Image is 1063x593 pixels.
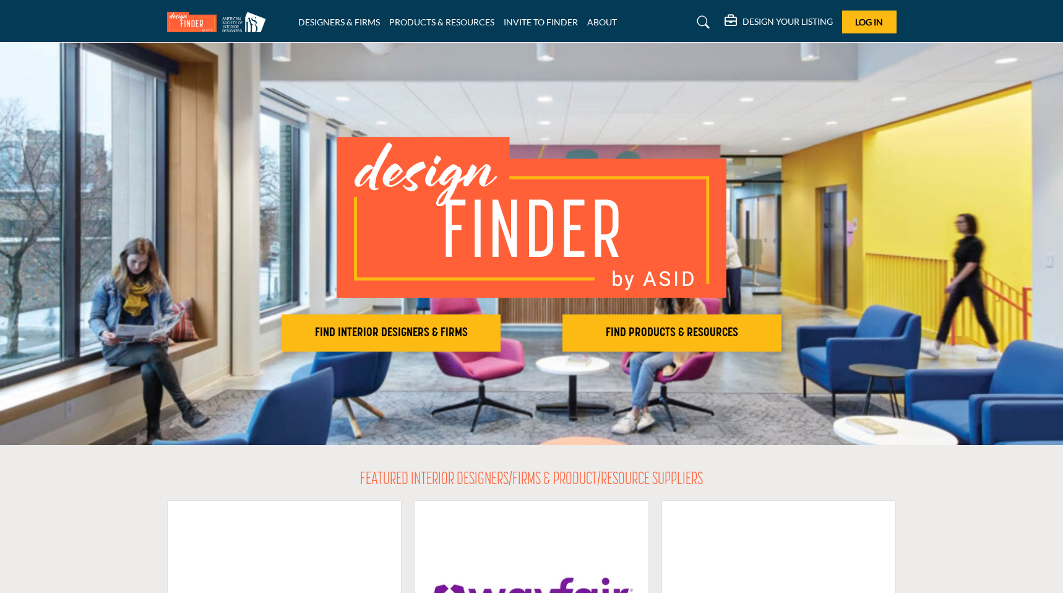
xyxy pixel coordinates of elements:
[842,11,897,33] button: Log In
[504,17,578,27] a: INVITE TO FINDER
[566,326,778,340] h2: FIND PRODUCTS & RESOURCES
[562,314,781,352] button: FIND PRODUCTS & RESOURCES
[360,470,703,491] h2: FEATURED INTERIOR DESIGNERS/FIRMS & PRODUCT/RESOURCE SUPPLIERS
[389,17,494,27] a: PRODUCTS & RESOURCES
[742,16,833,27] h5: DESIGN YOUR LISTING
[855,17,883,27] span: Log In
[587,17,617,27] a: ABOUT
[337,137,726,298] img: image
[298,17,380,27] a: DESIGNERS & FIRMS
[282,314,501,352] button: FIND INTERIOR DESIGNERS & FIRMS
[167,12,272,32] img: Site Logo
[285,326,497,340] h2: FIND INTERIOR DESIGNERS & FIRMS
[725,15,833,30] div: DESIGN YOUR LISTING
[685,12,718,32] a: Search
